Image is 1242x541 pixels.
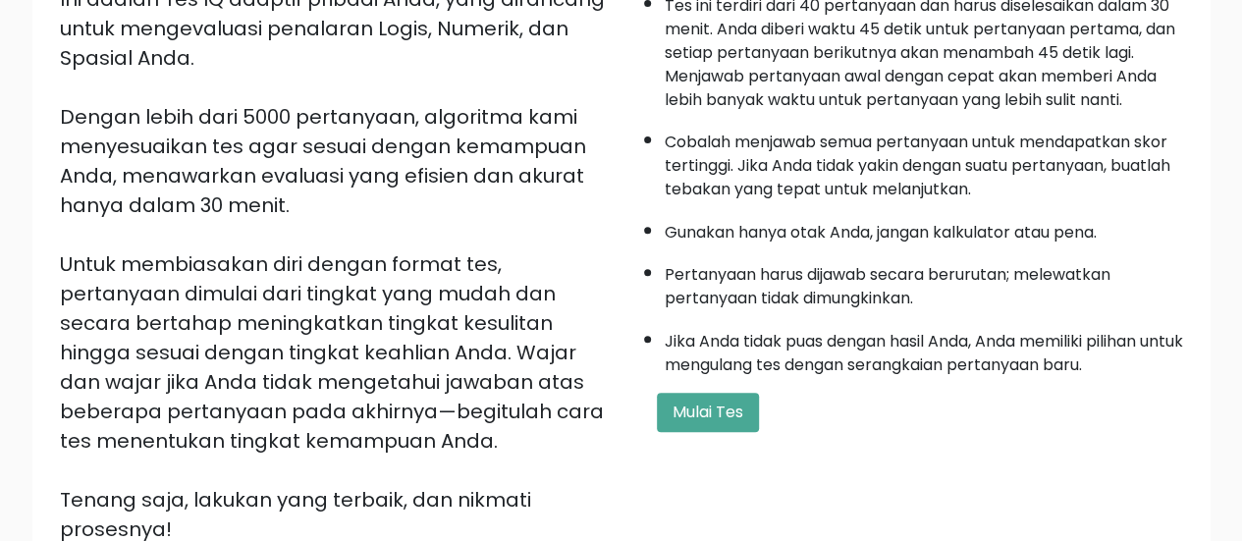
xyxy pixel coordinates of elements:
font: Cobalah menjawab semua pertanyaan untuk mendapatkan skor tertinggi. Jika Anda tidak yakin dengan ... [665,131,1170,200]
font: Dengan lebih dari 5000 pertanyaan, algoritma kami menyesuaikan tes agar sesuai dengan kemampuan A... [60,103,586,219]
font: Untuk membiasakan diri dengan format tes, pertanyaan dimulai dari tingkat yang mudah dan secara b... [60,250,604,455]
font: Mulai Tes [673,401,743,423]
button: Mulai Tes [657,393,759,432]
font: Gunakan hanya otak Anda, jangan kalkulator atau pena. [665,221,1097,243]
font: Pertanyaan harus dijawab secara berurutan; melewatkan pertanyaan tidak dimungkinkan. [665,263,1110,309]
font: Jika Anda tidak puas dengan hasil Anda, Anda memiliki pilihan untuk mengulang tes dengan serangka... [665,330,1183,376]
